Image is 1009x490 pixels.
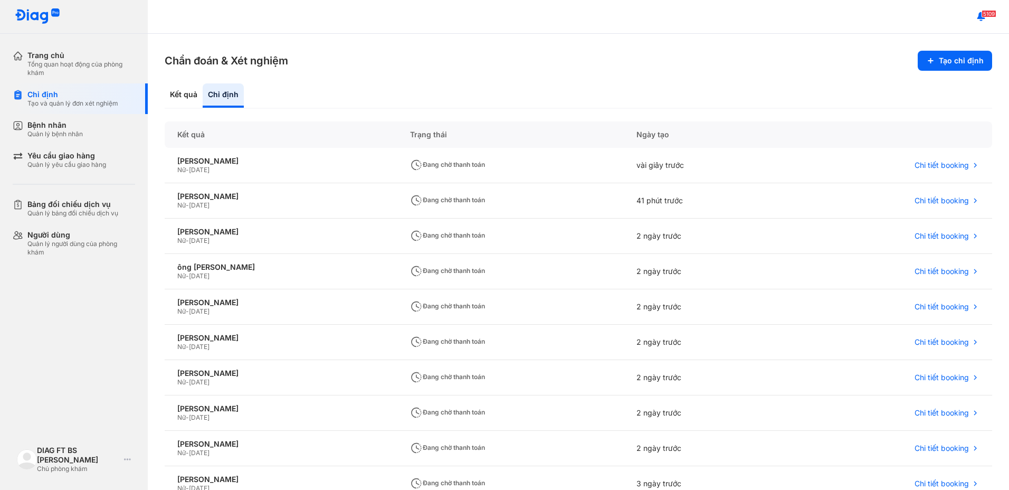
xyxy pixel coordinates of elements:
span: Chi tiết booking [915,231,969,241]
span: [DATE] [189,201,210,209]
div: Ngày tạo [624,121,788,148]
div: DIAG FT BS [PERSON_NAME] [37,446,120,465]
span: [DATE] [189,413,210,421]
span: Chi tiết booking [915,373,969,382]
div: 2 ngày trước [624,254,788,289]
span: Chi tiết booking [915,302,969,312]
div: [PERSON_NAME] [177,475,385,484]
div: Kết quả [165,83,203,108]
span: Chi tiết booking [915,408,969,418]
span: - [186,272,189,280]
div: Quản lý người dùng của phòng khám [27,240,135,257]
span: Đang chờ thanh toán [410,302,485,310]
span: - [186,378,189,386]
h3: Chẩn đoán & Xét nghiệm [165,53,288,68]
div: Người dùng [27,230,135,240]
div: Quản lý bảng đối chiếu dịch vụ [27,209,118,218]
span: Đang chờ thanh toán [410,373,485,381]
div: 2 ngày trước [624,325,788,360]
span: Nữ [177,378,186,386]
button: Tạo chỉ định [918,51,992,71]
span: - [186,307,189,315]
div: ông [PERSON_NAME] [177,262,385,272]
img: logo [17,449,37,469]
span: Đang chờ thanh toán [410,231,485,239]
span: [DATE] [189,449,210,457]
img: logo [15,8,60,25]
div: Kết quả [165,121,397,148]
span: Nữ [177,413,186,421]
div: Bệnh nhân [27,120,83,130]
span: Đang chờ thanh toán [410,267,485,275]
span: - [186,413,189,421]
span: - [186,237,189,244]
span: Nữ [177,201,186,209]
span: Chi tiết booking [915,337,969,347]
span: Chi tiết booking [915,196,969,205]
span: Nữ [177,343,186,351]
div: vài giây trước [624,148,788,183]
span: Chi tiết booking [915,444,969,453]
span: Đang chờ thanh toán [410,337,485,345]
span: Chi tiết booking [915,161,969,170]
span: Nữ [177,237,186,244]
span: [DATE] [189,237,210,244]
span: [DATE] [189,307,210,315]
span: - [186,449,189,457]
div: Chủ phòng khám [37,465,120,473]
div: Trạng thái [397,121,624,148]
span: Đang chờ thanh toán [410,196,485,204]
span: Chi tiết booking [915,267,969,276]
div: Trang chủ [27,51,135,60]
div: [PERSON_NAME] [177,439,385,449]
div: 2 ngày trước [624,219,788,254]
span: - [186,201,189,209]
span: Đang chờ thanh toán [410,444,485,451]
div: 2 ngày trước [624,431,788,466]
div: 2 ngày trước [624,289,788,325]
div: Chỉ định [27,90,118,99]
span: Nữ [177,272,186,280]
span: [DATE] [189,343,210,351]
span: Nữ [177,449,186,457]
div: Bảng đối chiếu dịch vụ [27,200,118,209]
div: Quản lý yêu cầu giao hàng [27,161,106,169]
span: Đang chờ thanh toán [410,408,485,416]
div: Tạo và quản lý đơn xét nghiệm [27,99,118,108]
div: Quản lý bệnh nhân [27,130,83,138]
div: [PERSON_NAME] [177,369,385,378]
div: Tổng quan hoạt động của phòng khám [27,60,135,77]
div: [PERSON_NAME] [177,192,385,201]
span: Chi tiết booking [915,479,969,488]
span: 5109 [982,10,996,17]
div: 41 phút trước [624,183,788,219]
span: Nữ [177,166,186,174]
span: [DATE] [189,272,210,280]
span: - [186,343,189,351]
div: 2 ngày trước [624,395,788,431]
span: - [186,166,189,174]
div: [PERSON_NAME] [177,298,385,307]
div: [PERSON_NAME] [177,333,385,343]
div: Chỉ định [203,83,244,108]
div: [PERSON_NAME] [177,227,385,237]
span: [DATE] [189,166,210,174]
div: [PERSON_NAME] [177,404,385,413]
span: Đang chờ thanh toán [410,161,485,168]
div: [PERSON_NAME] [177,156,385,166]
span: Đang chờ thanh toán [410,479,485,487]
span: [DATE] [189,378,210,386]
div: 2 ngày trước [624,360,788,395]
div: Yêu cầu giao hàng [27,151,106,161]
span: Nữ [177,307,186,315]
